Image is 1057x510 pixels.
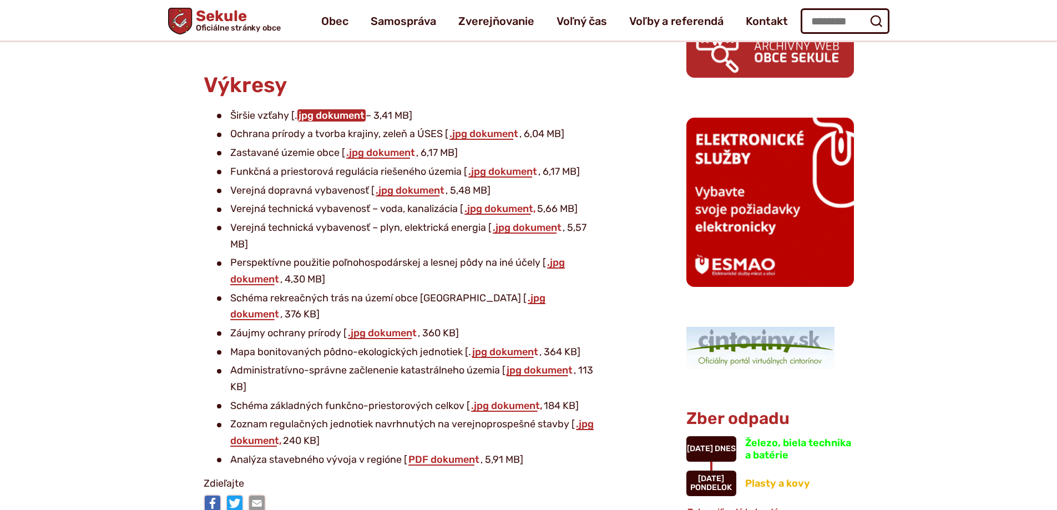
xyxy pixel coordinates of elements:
[217,290,598,323] li: Schéma rekreačných trás na území obce [GEOGRAPHIC_DATA] [ , 376 KB]
[505,364,574,376] a: jpg dokument
[448,128,519,140] a: .jpg dokument
[230,256,565,285] a: .jpg dokument
[745,437,851,461] span: Železo, biela technika a batérie
[217,108,598,124] li: Širšie vzťahy [. – 3,41 MB]
[686,24,854,78] img: archiv.png
[375,184,446,196] a: .jpg dokument
[463,203,537,215] a: .jpg dokument,
[217,183,598,199] li: Verejná dopravná vybavenosť [ , 5,48 MB]
[629,6,724,37] a: Voľby a referendá
[470,400,544,412] a: .jpg dokument,
[347,327,418,339] a: .jpg dokument
[557,6,607,37] a: Voľný čas
[467,165,538,178] a: .jpg dokument
[230,418,594,447] a: .jpg dokument,
[217,126,598,143] li: Ochrana prírody a tvorba krajiny, zeleň a ÚSES [ , 6,04 MB]
[230,292,545,321] a: .jpg dokument
[371,6,436,37] a: Samospráva
[687,444,713,453] span: [DATE]
[204,476,598,492] p: Zdieľajte
[217,362,598,395] li: Administratívno-správne začlenenie katastrálneho územia [ , 113 KB]
[217,452,598,468] li: Analýza stavebného vývoja v regióne [ , 5,91 MB]
[746,6,788,37] a: Kontakt
[698,474,724,483] span: [DATE]
[715,444,736,453] span: Dnes
[217,164,598,180] li: Funkčná a priestorová regulácia riešeného územia [ , 6,17 MB]
[492,221,563,234] a: .jpg dokument
[686,118,854,286] img: esmao_sekule_b.png
[192,9,281,32] span: Sekule
[686,436,854,462] a: Železo, biela technika a batérie [DATE] Dnes
[217,398,598,415] li: Schéma základných funkčno-priestorových celkov [ 184 KB]
[217,325,598,342] li: Záujmy ochrany prírody [ , 360 KB]
[217,145,598,161] li: Zastavané územie obce [ , 6,17 MB]
[345,147,416,159] a: .jpg dokument
[217,220,598,253] li: Verejná technická vybavenosť – plyn, elektrická energia [ , 5,57 MB]
[321,6,348,37] a: Obec
[690,483,732,492] span: pondelok
[458,6,534,37] a: Zverejňovanie
[745,477,810,489] span: Plasty a kovy
[471,346,539,358] a: jpg dokument
[217,201,598,218] li: Verejná technická vybavenosť – voda, kanalizácia [ 5,66 MB]
[168,8,192,34] img: Prejsť na domovskú stránku
[297,109,366,122] a: jpg dokument
[686,410,854,428] h3: Zber odpadu
[195,24,281,32] span: Oficiálne stránky obce
[204,72,287,98] span: Výkresy
[686,471,854,496] a: Plasty a kovy [DATE] pondelok
[407,453,481,466] a: PDF dokument
[217,344,598,361] li: Mapa bonitovaných pôdno-ekologických jednotiek [. , 364 KB]
[217,416,598,449] li: Zoznam regulačných jednotiek navrhnutých na verejnoprospešné stavby [ 240 KB]
[168,8,281,34] a: Logo Sekule, prejsť na domovskú stránku.
[686,327,835,369] img: 1.png
[217,255,598,287] li: Perspektívne použitie poľnohospodárskej a lesnej pôdy na iné účely [ , 4,30 MB]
